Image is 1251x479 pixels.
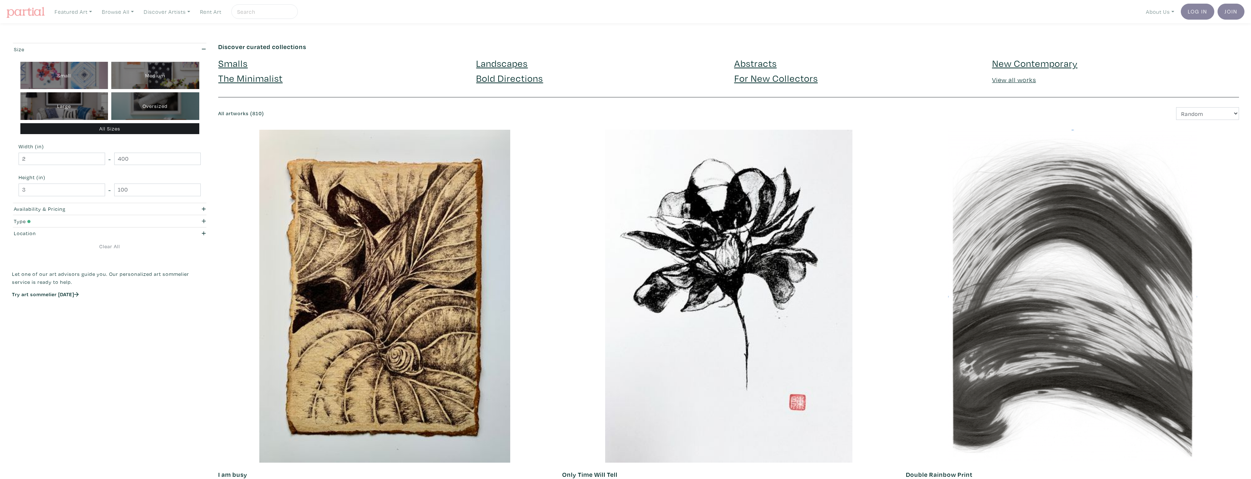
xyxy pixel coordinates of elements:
[218,110,723,117] h6: All artworks (810)
[734,72,818,84] a: For New Collectors
[14,229,155,237] div: Location
[20,62,108,89] div: Small
[218,43,1239,51] h6: Discover curated collections
[906,470,972,479] a: Double Rainbow Print
[12,203,207,215] button: Availability & Pricing
[1143,4,1178,19] a: About Us
[218,72,283,84] a: The Minimalist
[562,470,617,479] a: Only Time Will Tell
[19,175,201,180] small: Height (in)
[12,228,207,239] button: Location
[197,4,225,19] a: Rent Art
[111,62,199,89] div: Medium
[20,92,108,120] div: Large
[12,291,79,298] a: Try art sommelier [DATE]
[12,43,207,55] button: Size
[51,4,95,19] a: Featured Art
[12,242,207,250] a: Clear All
[12,215,207,227] button: Type
[14,205,155,213] div: Availability & Pricing
[992,57,1078,69] a: New Contemporary
[476,72,543,84] a: Bold Directions
[99,4,137,19] a: Browse All
[218,470,247,479] a: I am busy
[14,45,155,53] div: Size
[12,305,207,321] iframe: Customer reviews powered by Trustpilot
[140,4,193,19] a: Discover Artists
[20,123,199,134] div: All Sizes
[992,76,1036,84] a: View all works
[236,7,291,16] input: Search
[218,57,248,69] a: Smalls
[1181,4,1214,20] a: Log In
[734,57,777,69] a: Abstracts
[19,144,201,149] small: Width (in)
[1218,4,1244,20] a: Join
[108,185,111,195] span: -
[12,270,207,286] p: Let one of our art advisors guide you. Our personalized art sommelier service is ready to help.
[14,217,155,225] div: Type
[108,154,111,164] span: -
[476,57,528,69] a: Landscapes
[111,92,199,120] div: Oversized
